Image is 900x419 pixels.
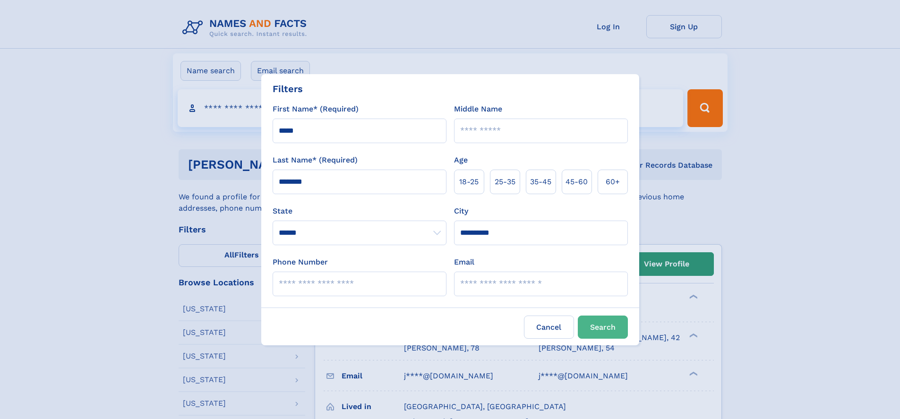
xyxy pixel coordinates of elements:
span: 60+ [606,176,620,188]
label: Email [454,257,474,268]
span: 18‑25 [459,176,479,188]
label: First Name* (Required) [273,103,359,115]
label: Middle Name [454,103,502,115]
label: City [454,205,468,217]
span: 35‑45 [530,176,551,188]
button: Search [578,316,628,339]
label: Age [454,154,468,166]
label: Last Name* (Required) [273,154,358,166]
label: Phone Number [273,257,328,268]
span: 45‑60 [566,176,588,188]
div: Filters [273,82,303,96]
label: Cancel [524,316,574,339]
label: State [273,205,446,217]
span: 25‑35 [495,176,515,188]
